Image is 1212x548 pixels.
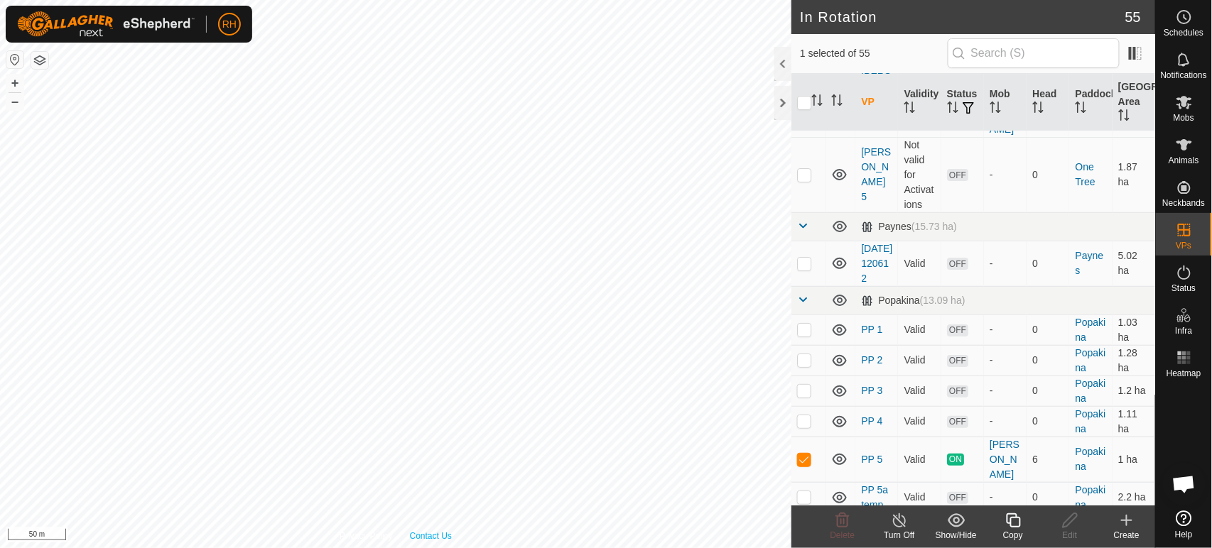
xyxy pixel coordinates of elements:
span: ON [947,454,964,466]
div: Popakina [861,295,965,307]
a: PP 2 [861,354,882,366]
a: PP 1 [861,324,882,335]
div: Turn Off [871,529,928,542]
td: 0 [1027,406,1069,437]
div: - [990,383,1021,398]
div: - [990,353,1021,368]
td: 1.03 ha [1113,314,1155,345]
td: 0 [1027,241,1069,286]
th: Head [1027,74,1069,131]
p-sorticon: Activate to sort [904,104,915,115]
th: Paddock [1069,74,1112,131]
span: Infra [1175,327,1192,335]
div: - [990,168,1021,182]
button: – [6,93,23,110]
th: VP [855,74,898,131]
span: OFF [947,355,968,367]
td: Valid [898,437,941,482]
h2: In Rotation [800,9,1125,26]
span: (13.09 ha) [920,295,965,306]
th: Mob [984,74,1027,131]
div: Show/Hide [928,529,985,542]
td: Valid [898,376,941,406]
p-sorticon: Activate to sort [1118,111,1130,123]
p-sorticon: Activate to sort [1032,104,1044,115]
td: 6 [1027,437,1069,482]
div: Paynes [861,221,957,233]
a: Popakina [1075,446,1105,472]
div: Create [1098,529,1155,542]
div: - [990,490,1021,505]
td: 2.2 ha [1113,482,1155,513]
a: Paynes [1075,250,1103,276]
span: Status [1172,284,1196,292]
a: Popakina [1075,408,1105,434]
td: 5.02 ha [1113,241,1155,286]
div: Copy [985,529,1041,542]
span: Neckbands [1162,199,1205,207]
td: 0 [1027,137,1069,212]
p-sorticon: Activate to sort [947,104,958,115]
a: Popakina [1075,378,1105,404]
td: 1 ha [1113,437,1155,482]
td: 1.87 ha [1113,137,1155,212]
p-sorticon: Activate to sort [1075,104,1086,115]
span: OFF [947,416,968,428]
td: Valid [898,241,941,286]
span: (15.73 ha) [911,221,957,232]
img: Gallagher Logo [17,11,195,37]
a: Help [1156,505,1212,544]
span: OFF [947,324,968,336]
a: Popakina [1075,347,1105,373]
td: Valid [898,345,941,376]
td: 0 [1027,376,1069,406]
a: Popakina [1075,484,1105,510]
td: Valid [898,314,941,345]
div: - [990,256,1021,271]
span: Mobs [1174,114,1194,122]
button: Map Layers [31,52,48,69]
a: PP 3 [861,385,882,396]
span: Heatmap [1167,369,1201,378]
a: Privacy Policy [340,530,393,542]
a: Contact Us [410,530,452,542]
div: Edit [1041,529,1098,542]
input: Search (S) [948,38,1120,68]
span: OFF [947,385,968,398]
a: [PERSON_NAME] 5 [861,146,891,202]
a: PP 5 [861,454,882,465]
a: Popakina [1075,317,1105,343]
th: Validity [898,74,941,131]
span: Animals [1169,156,1199,165]
th: Status [941,74,984,131]
span: Notifications [1161,71,1207,80]
a: PP 5a temp [861,484,888,510]
td: 1.28 ha [1113,345,1155,376]
a: [DATE] 120612 [861,243,892,284]
div: Open chat [1163,463,1206,505]
p-sorticon: Activate to sort [831,97,843,108]
a: PP 4 [861,415,882,427]
span: VPs [1176,241,1191,250]
td: Not valid for Activations [898,137,941,212]
p-sorticon: Activate to sort [811,97,823,108]
td: Valid [898,482,941,513]
button: + [6,75,23,92]
span: 1 selected of 55 [800,46,947,61]
td: 1.11 ha [1113,406,1155,437]
td: Valid [898,406,941,437]
td: 1.2 ha [1113,376,1155,406]
td: 0 [1027,345,1069,376]
a: One Tree [1075,161,1095,187]
span: Schedules [1164,28,1203,37]
span: Delete [830,530,855,540]
span: RH [222,17,237,32]
div: [PERSON_NAME] [990,437,1021,482]
span: Help [1175,530,1193,539]
div: - [990,414,1021,429]
span: 55 [1125,6,1141,28]
span: OFF [947,492,968,504]
div: - [990,322,1021,337]
span: OFF [947,258,968,270]
td: 0 [1027,482,1069,513]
